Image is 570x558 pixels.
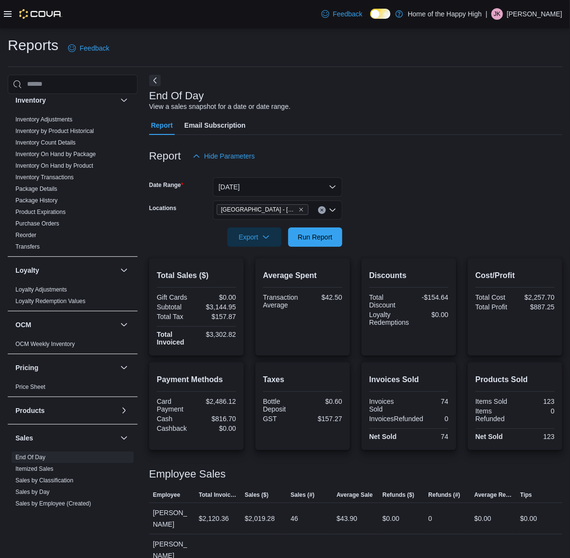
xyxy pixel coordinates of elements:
span: Inventory Count Details [15,139,76,146]
a: Inventory Transactions [15,174,74,181]
div: Subtotal [157,303,195,311]
span: Sylvan Lake - Hewlett Park Landing - Fire & Flower [217,204,308,215]
div: Loyalty [8,284,138,311]
button: Run Report [288,227,342,247]
span: Sales (#) [291,491,314,499]
div: $43.90 [336,513,357,524]
div: $157.27 [305,415,342,423]
a: Reorder [15,232,36,239]
div: $2,486.12 [198,398,236,405]
h3: Pricing [15,363,38,372]
button: [DATE] [213,177,342,197]
span: Purchase Orders [15,220,59,227]
span: Total Invoiced [199,491,237,499]
a: Price Sheet [15,384,45,390]
span: Inventory On Hand by Package [15,150,96,158]
a: Package History [15,197,57,204]
div: Total Discount [369,293,407,309]
div: $0.00 [198,293,236,301]
label: Locations [149,204,177,212]
a: End Of Day [15,454,45,461]
button: Sales [15,433,116,443]
span: Transfers [15,243,40,251]
div: GST [263,415,301,423]
h3: Sales [15,433,33,443]
h2: Taxes [263,374,342,385]
h3: Employee Sales [149,468,226,480]
a: Product Expirations [15,209,66,215]
span: Loyalty Adjustments [15,286,67,293]
a: Sales by Employee (Created) [15,500,91,507]
div: $2,257.70 [517,293,555,301]
div: $2,120.36 [199,513,229,524]
span: Report [151,116,173,135]
strong: Net Sold [475,433,503,440]
div: Total Profit [475,303,513,311]
div: Items Sold [475,398,513,405]
img: Cova [19,9,62,19]
h3: OCM [15,320,31,330]
span: Sales by Employee (Created) [15,500,91,507]
p: Home of the Happy High [408,8,482,20]
strong: Total Invoiced [157,331,184,346]
div: Gift Cards [157,293,195,301]
div: 74 [411,398,448,405]
span: Export [233,227,276,247]
p: [PERSON_NAME] [507,8,562,20]
div: Transaction Average [263,293,301,309]
span: OCM Weekly Inventory [15,340,75,348]
h2: Products Sold [475,374,555,385]
div: Card Payment [157,398,195,413]
div: 0 [427,415,448,423]
div: View a sales snapshot for a date or date range. [149,102,291,112]
button: Export [227,227,281,247]
h2: Invoices Sold [369,374,448,385]
div: 123 [517,433,555,440]
button: Pricing [15,363,116,372]
button: Inventory [118,94,130,106]
button: OCM [15,320,116,330]
div: $3,144.95 [198,303,236,311]
strong: Net Sold [369,433,397,440]
span: Employee [153,491,181,499]
span: Refunds ($) [382,491,414,499]
button: Clear input [318,206,326,214]
a: Inventory by Product Historical [15,128,94,134]
h2: Total Sales ($) [157,270,236,281]
button: Products [118,405,130,416]
button: Next [149,75,161,86]
p: | [486,8,487,20]
span: Tips [520,491,532,499]
div: $816.70 [198,415,236,423]
button: Remove Sylvan Lake - Hewlett Park Landing - Fire & Flower from selection in this group [298,207,304,213]
div: Cash [157,415,195,423]
a: Sales by Day [15,489,50,495]
span: Refunds (#) [429,491,460,499]
h2: Cost/Profit [475,270,555,281]
button: OCM [118,319,130,331]
div: Inventory [8,114,138,256]
div: $3,302.82 [198,331,236,338]
span: Run Report [298,232,333,242]
button: Inventory [15,95,116,105]
div: InvoicesRefunded [369,415,423,423]
button: Hide Parameters [189,146,259,166]
button: Pricing [118,362,130,373]
div: 0 [429,513,432,524]
a: Loyalty Redemption Values [15,298,85,305]
button: Sales [118,432,130,444]
button: Open list of options [329,206,336,214]
div: [PERSON_NAME] [149,503,195,534]
div: 123 [517,398,555,405]
div: Bottle Deposit [263,398,301,413]
span: Itemized Sales [15,465,54,473]
div: Joshua Kirkham [491,8,503,20]
span: Reorder [15,231,36,239]
h2: Payment Methods [157,374,236,385]
a: Package Details [15,186,57,192]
